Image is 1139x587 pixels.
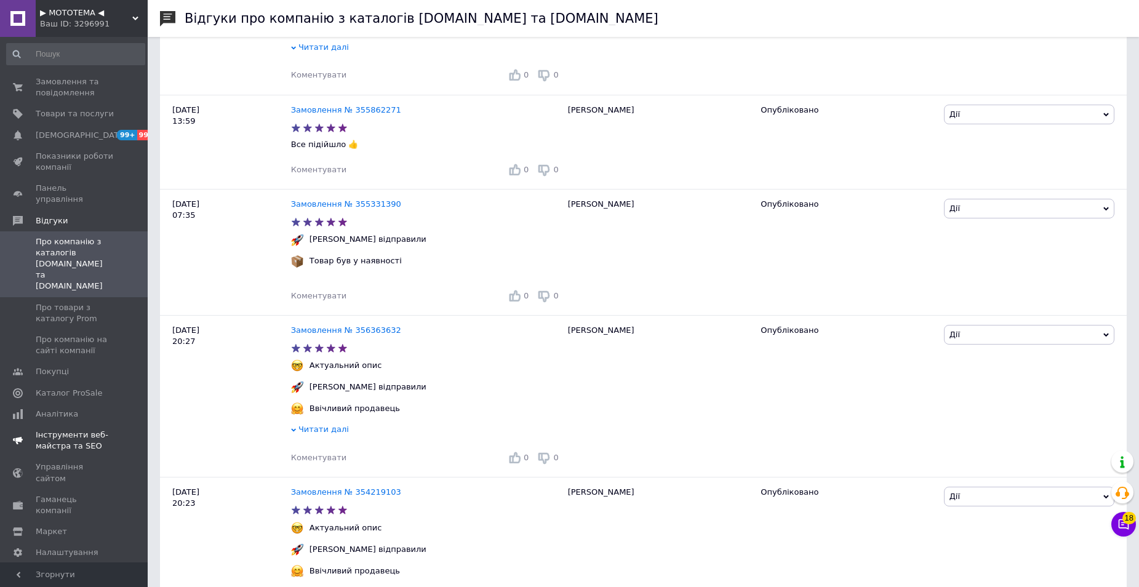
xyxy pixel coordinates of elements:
img: :nerd_face: [291,359,303,372]
div: Опубліковано [761,487,934,498]
span: Дії [949,492,960,501]
span: Показники роботи компанії [36,151,114,173]
img: :rocket: [291,381,303,393]
div: Опубліковано [761,105,934,116]
div: [PERSON_NAME] відправили [306,544,430,555]
h1: Відгуки про компанію з каталогів [DOMAIN_NAME] та [DOMAIN_NAME] [185,11,658,26]
span: Коментувати [291,291,346,300]
div: Коментувати [291,70,346,81]
img: :rocket: [291,543,303,556]
span: Налаштування [36,547,98,558]
span: Коментувати [291,453,346,462]
span: 99+ [137,130,158,140]
span: Коментувати [291,165,346,174]
span: Покупці [36,366,69,377]
img: :hugging_face: [291,565,303,577]
span: Дії [949,204,960,213]
div: [PERSON_NAME] [562,315,755,477]
button: Чат з покупцем18 [1111,512,1136,537]
div: [PERSON_NAME] [562,95,755,189]
span: 0 [553,70,558,79]
div: Коментувати [291,452,346,463]
p: Все підійшло 👍 [291,139,562,150]
div: Ваш ID: 3296991 [40,18,148,30]
img: :rocket: [291,234,303,246]
span: Інструменти веб-майстра та SEO [36,429,114,452]
img: :hugging_face: [291,402,303,415]
div: Актуальний опис [306,360,385,371]
span: Аналітика [36,409,78,420]
span: Дії [949,330,960,339]
a: Замовлення № 355862271 [291,105,401,114]
div: [DATE] 20:27 [160,315,291,477]
span: Гаманець компанії [36,494,114,516]
span: 99+ [117,130,137,140]
div: Коментувати [291,164,346,175]
span: Про компанію на сайті компанії [36,334,114,356]
span: Товари та послуги [36,108,114,119]
span: Управління сайтом [36,461,114,484]
img: :nerd_face: [291,522,303,534]
div: [PERSON_NAME] [562,189,755,315]
span: Панель управління [36,183,114,205]
img: :package: [291,255,303,268]
span: Про товари з каталогу Prom [36,302,114,324]
span: Про компанію з каталогів [DOMAIN_NAME] та [DOMAIN_NAME] [36,236,114,292]
span: 18 [1122,512,1136,524]
span: Дії [949,110,960,119]
span: 0 [524,70,529,79]
div: [PERSON_NAME] відправили [306,234,430,245]
span: 0 [553,453,558,462]
a: Замовлення № 355331390 [291,199,401,209]
a: Замовлення № 356363632 [291,325,401,335]
div: Читати далі [291,424,562,438]
div: [PERSON_NAME] відправили [306,381,430,393]
span: 0 [524,453,529,462]
div: Актуальний опис [306,522,385,533]
span: 0 [524,291,529,300]
span: Читати далі [298,42,349,52]
div: Читати далі [291,42,562,56]
div: Коментувати [291,290,346,301]
div: [DATE] 13:59 [160,95,291,189]
div: Ввічливий продавець [306,403,403,414]
span: 0 [553,165,558,174]
span: 0 [524,165,529,174]
span: Відгуки [36,215,68,226]
div: Товар був у наявності [306,255,405,266]
span: Замовлення та повідомлення [36,76,114,98]
span: Маркет [36,526,67,537]
div: [DATE] 07:35 [160,189,291,315]
span: [DEMOGRAPHIC_DATA] [36,130,127,141]
div: Опубліковано [761,325,934,336]
a: Замовлення № 354219103 [291,487,401,497]
div: Опубліковано [761,199,934,210]
span: Читати далі [298,425,349,434]
span: Коментувати [291,70,346,79]
span: Каталог ProSale [36,388,102,399]
div: Ввічливий продавець [306,565,403,577]
span: 0 [553,291,558,300]
span: ▶ МОТОТЕМА ◀ [40,7,132,18]
input: Пошук [6,43,145,65]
